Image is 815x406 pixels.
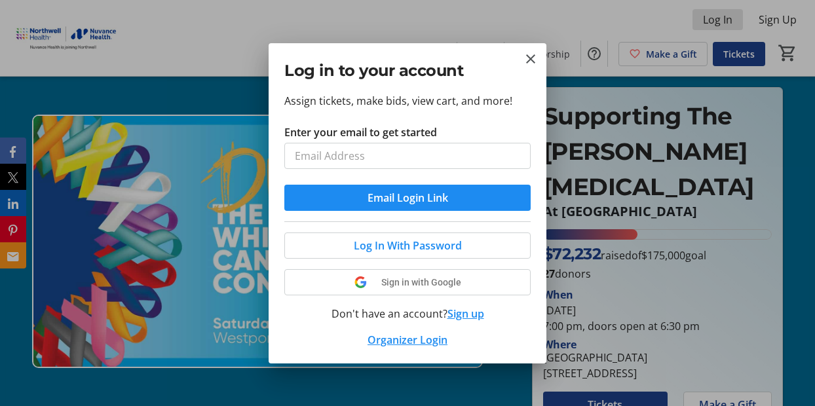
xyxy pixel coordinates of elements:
[447,306,484,322] button: Sign up
[284,306,531,322] div: Don't have an account?
[354,238,462,253] span: Log In With Password
[284,269,531,295] button: Sign in with Google
[284,93,531,109] p: Assign tickets, make bids, view cart, and more!
[284,59,531,83] h2: Log in to your account
[284,185,531,211] button: Email Login Link
[381,277,461,287] span: Sign in with Google
[523,51,539,67] button: Close
[368,333,447,347] a: Organizer Login
[284,232,531,259] button: Log In With Password
[368,190,448,206] span: Email Login Link
[284,124,437,140] label: Enter your email to get started
[284,143,531,169] input: Email Address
